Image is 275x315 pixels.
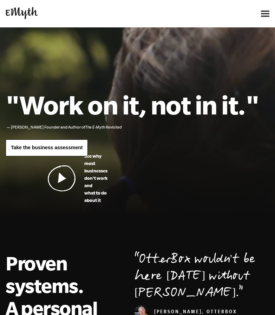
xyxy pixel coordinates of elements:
[6,89,269,120] h1: "Work on it, not in it."
[48,165,76,191] img: Play Video
[240,281,275,315] iframe: Chat Widget
[84,152,107,204] p: See why most businesses don't work and what to do about it
[11,124,269,130] li: [PERSON_NAME] Founder and Author of
[85,125,122,129] i: The E-Myth Revisited
[182,6,255,21] iframe: Embedded CTA
[11,145,83,150] span: Take the business assessment
[6,7,38,19] img: EMyth
[261,11,269,17] img: Open Menu
[6,139,88,156] a: Take the business assessment
[135,252,269,302] p: OtterBox wouldn't be here [DATE] without [PERSON_NAME].
[48,152,79,204] a: See why most businessesdon't work andwhat to do about it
